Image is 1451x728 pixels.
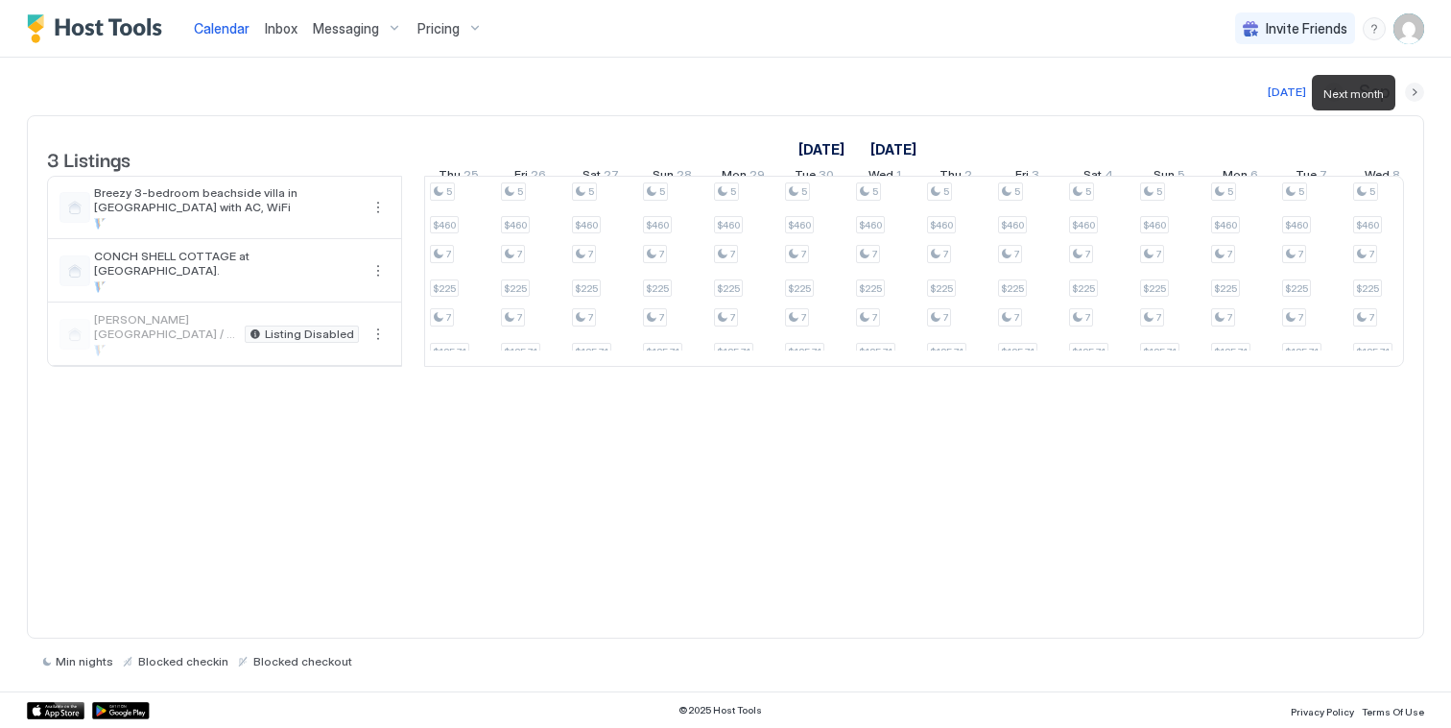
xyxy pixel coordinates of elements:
div: menu [367,323,390,346]
span: $225 [1285,282,1308,295]
span: 5 [943,185,949,198]
span: $460 [433,219,456,231]
span: $185.71 [717,346,750,358]
span: 7 [872,311,877,324]
div: Host Tools Logo [27,14,171,43]
div: menu [367,196,390,219]
span: Wed [868,167,893,187]
span: $185.71 [930,346,963,358]
a: September 27, 2025 [578,163,624,191]
a: Google Play Store [92,702,150,719]
span: Thu [940,167,962,187]
span: Mon [1223,167,1248,187]
span: 5 [1369,185,1375,198]
span: 7 [1014,248,1019,260]
span: 5 [588,185,594,198]
span: Next month [1323,86,1384,101]
span: $225 [575,282,598,295]
span: 7 [1014,311,1019,324]
span: $460 [717,219,740,231]
span: 6 [1250,167,1258,187]
span: Wed [1365,167,1390,187]
span: 7 [872,248,877,260]
span: 7 [446,311,451,324]
span: 5 [1014,185,1020,198]
span: Tue [1296,167,1317,187]
span: 7 [1085,248,1090,260]
span: 5 [1298,185,1304,198]
span: Terms Of Use [1362,706,1424,717]
div: menu [367,259,390,282]
div: [DATE] [1268,84,1306,101]
span: Blocked checkout [253,654,352,668]
span: Blocked checkin [138,654,228,668]
button: More options [367,323,390,346]
span: $460 [930,219,953,231]
span: $225 [788,282,811,295]
span: 7 [588,311,593,324]
span: Calendar [194,20,250,36]
a: September 26, 2025 [510,163,551,191]
a: Calendar [194,18,250,38]
a: October 2, 2025 [935,163,977,191]
span: $225 [1001,282,1024,295]
span: $460 [1143,219,1166,231]
span: $460 [1001,219,1024,231]
a: Privacy Policy [1291,700,1354,720]
span: 29 [749,167,765,187]
span: $185.71 [1072,346,1106,358]
span: 5 [1177,167,1185,187]
a: October 5, 2025 [1149,163,1190,191]
span: 28 [677,167,692,187]
span: $225 [646,282,669,295]
a: October 4, 2025 [1079,163,1118,191]
span: 5 [517,185,523,198]
span: Mon [722,167,747,187]
span: 7 [1085,311,1090,324]
span: $185.71 [1285,346,1319,358]
a: September 25, 2025 [434,163,484,191]
span: CONCH SHELL COTTAGE at [GEOGRAPHIC_DATA]. [94,249,359,278]
span: $460 [575,219,598,231]
a: App Store [27,702,84,719]
span: $185.71 [859,346,892,358]
span: 8 [1392,167,1400,187]
button: [DATE] [1265,81,1309,104]
span: Fri [514,167,528,187]
span: 3 [1032,167,1039,187]
span: 7 [446,248,451,260]
span: 7 [517,248,522,260]
a: September 30, 2025 [790,163,839,191]
span: Pricing [417,20,460,37]
span: 2 [964,167,972,187]
span: 7 [1156,311,1161,324]
span: $225 [1356,282,1379,295]
span: $185.71 [646,346,679,358]
span: $225 [930,282,953,295]
span: Inbox [265,20,297,36]
a: October 6, 2025 [1218,163,1263,191]
a: September 28, 2025 [648,163,697,191]
span: $460 [1356,219,1379,231]
span: Messaging [313,20,379,37]
a: Inbox [265,18,297,38]
a: October 8, 2025 [1360,163,1405,191]
span: 5 [659,185,665,198]
span: $185.71 [1143,346,1177,358]
span: 7 [1298,311,1303,324]
span: 3 Listings [47,144,131,173]
span: 4 [1105,167,1113,187]
span: 25 [464,167,479,187]
span: $225 [717,282,740,295]
span: 7 [801,311,806,324]
span: $185.71 [1356,346,1390,358]
span: 7 [1227,311,1232,324]
span: 5 [801,185,807,198]
a: October 3, 2025 [1011,163,1044,191]
a: September 29, 2025 [717,163,770,191]
span: Thu [439,167,461,187]
span: $225 [1214,282,1237,295]
span: [PERSON_NAME][GEOGRAPHIC_DATA] / [GEOGRAPHIC_DATA] / oceanfront / private beach and wharf / kayak [94,312,237,341]
span: 5 [446,185,452,198]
